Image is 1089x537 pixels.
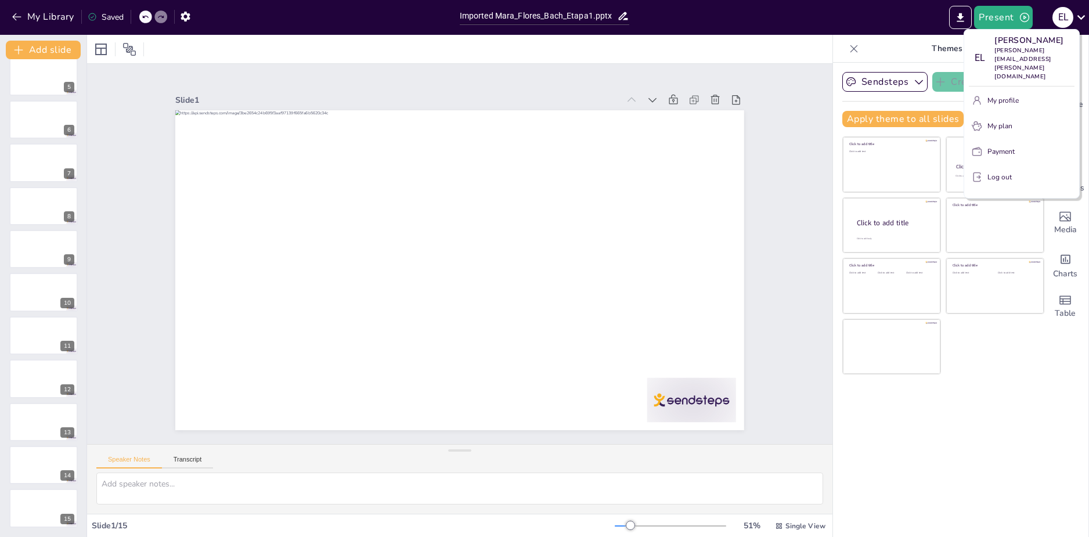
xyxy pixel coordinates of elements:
[969,168,1074,186] button: Log out
[969,142,1074,161] button: Payment
[987,146,1015,157] p: Payment
[987,172,1012,182] p: Log out
[987,95,1019,106] p: My profile
[994,46,1074,81] p: [PERSON_NAME][EMAIL_ADDRESS][PERSON_NAME][DOMAIN_NAME]
[987,121,1012,131] p: My plan
[994,34,1074,46] p: [PERSON_NAME]
[969,91,1074,110] button: My profile
[969,117,1074,135] button: My plan
[969,48,990,69] div: E L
